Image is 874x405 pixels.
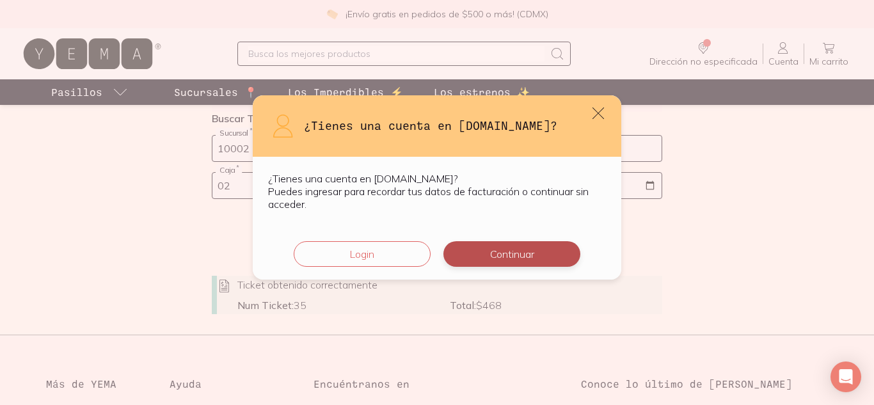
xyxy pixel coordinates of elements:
[253,95,621,280] div: default
[268,172,606,210] p: ¿Tienes una cuenta en [DOMAIN_NAME]? Puedes ingresar para recordar tus datos de facturación o con...
[304,117,606,134] h3: ¿Tienes una cuenta en [DOMAIN_NAME]?
[443,241,580,267] button: Continuar
[294,241,431,267] button: Login
[830,361,861,392] div: Open Intercom Messenger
